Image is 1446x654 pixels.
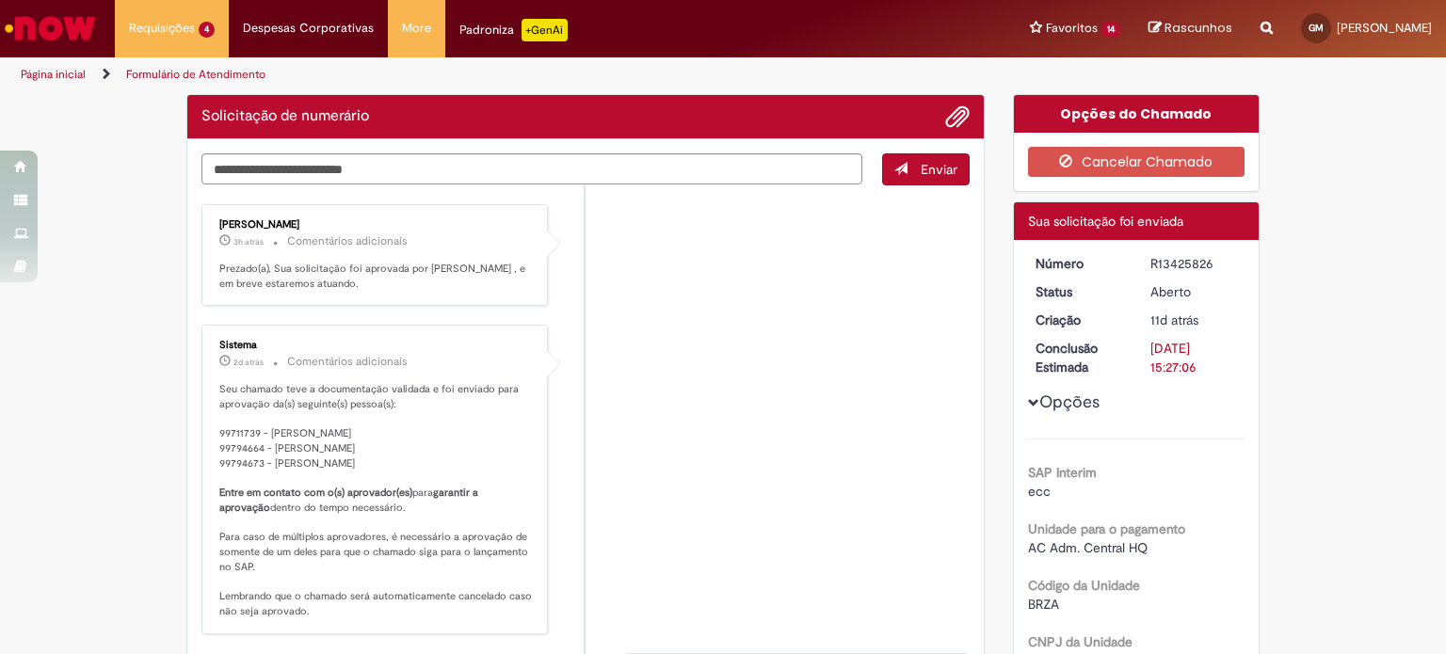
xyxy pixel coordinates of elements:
[1149,20,1232,38] a: Rascunhos
[287,354,408,370] small: Comentários adicionais
[287,233,408,249] small: Comentários adicionais
[219,340,533,351] div: Sistema
[1028,539,1148,556] span: AC Adm. Central HQ
[1101,22,1120,38] span: 14
[233,236,264,247] span: 3h atrás
[1150,311,1238,329] div: 18/08/2025 16:27:01
[1165,19,1232,37] span: Rascunhos
[219,382,533,618] p: Seu chamado teve a documentação validada e foi enviado para aprovação da(s) seguinte(s) pessoa(s)...
[1021,254,1137,273] dt: Número
[522,19,568,41] p: +GenAi
[1028,577,1140,594] b: Código da Unidade
[1028,483,1051,500] span: ecc
[1028,213,1183,230] span: Sua solicitação foi enviada
[1150,282,1238,301] div: Aberto
[1150,311,1198,328] span: 11d atrás
[219,486,412,500] b: Entre em contato com o(s) aprovador(es)
[1028,596,1059,613] span: BRZA
[1014,95,1260,133] div: Opções do Chamado
[126,67,265,82] a: Formulário de Atendimento
[219,486,481,515] b: garantir a aprovação
[1150,311,1198,328] time: 18/08/2025 16:27:01
[233,236,264,247] time: 29/08/2025 11:04:27
[1028,147,1245,177] button: Cancelar Chamado
[201,153,862,185] textarea: Digite sua mensagem aqui...
[402,19,431,38] span: More
[1150,254,1238,273] div: R13425826
[882,153,970,185] button: Enviar
[219,219,533,231] div: [PERSON_NAME]
[1046,19,1098,38] span: Favoritos
[921,161,957,178] span: Enviar
[14,57,950,92] ul: Trilhas de página
[459,19,568,41] div: Padroniza
[1028,464,1097,481] b: SAP Interim
[233,357,264,368] time: 27/08/2025 18:19:16
[21,67,86,82] a: Página inicial
[1028,520,1185,537] b: Unidade para o pagamento
[1337,20,1432,36] span: [PERSON_NAME]
[2,9,99,47] img: ServiceNow
[233,357,264,368] span: 2d atrás
[1309,22,1324,34] span: GM
[945,104,970,129] button: Adicionar anexos
[201,108,369,125] h2: Solicitação de numerário Histórico de tíquete
[199,22,215,38] span: 4
[129,19,195,38] span: Requisições
[1021,339,1137,376] dt: Conclusão Estimada
[243,19,374,38] span: Despesas Corporativas
[1028,633,1133,650] b: CNPJ da Unidade
[1021,311,1137,329] dt: Criação
[1150,339,1238,376] div: [DATE] 15:27:06
[219,262,533,291] p: Prezado(a), Sua solicitação foi aprovada por [PERSON_NAME] , e em breve estaremos atuando.
[1021,282,1137,301] dt: Status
